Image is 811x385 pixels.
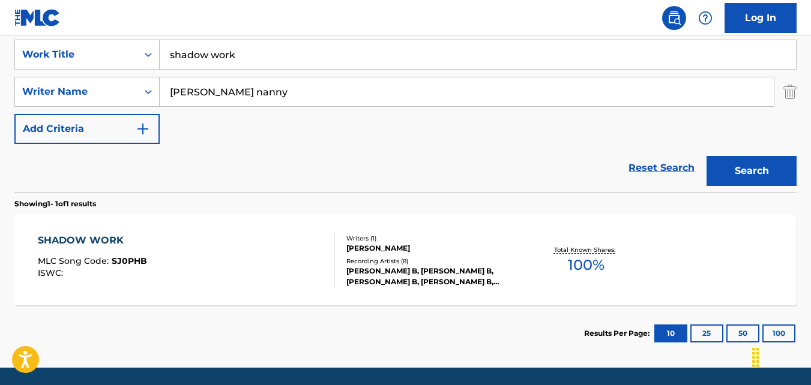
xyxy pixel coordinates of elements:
button: Search [707,156,797,186]
div: Work Title [22,47,130,62]
a: Reset Search [623,155,701,181]
div: Writer Name [22,85,130,99]
span: ISWC : [38,267,66,278]
button: 25 [690,324,723,342]
span: MLC Song Code : [38,255,112,266]
img: Delete Criterion [783,77,797,107]
div: Recording Artists ( 8 ) [346,257,520,266]
iframe: Chat Widget [751,327,811,385]
img: search [667,11,681,25]
form: Search Form [14,40,797,192]
span: SJ0PHB [112,255,147,266]
p: Results Per Page: [584,328,653,339]
a: Public Search [662,6,686,30]
button: Add Criteria [14,114,160,144]
button: 10 [654,324,687,342]
div: Drag [746,339,765,375]
div: Writers ( 1 ) [346,234,520,243]
div: SHADOW WORK [38,233,147,248]
span: 100 % [568,254,604,276]
button: 100 [762,324,795,342]
img: 9d2ae6d4665cec9f34b9.svg [136,122,150,136]
a: SHADOW WORKMLC Song Code:SJ0PHBISWC:Writers (1)[PERSON_NAME]Recording Artists (8)[PERSON_NAME] B,... [14,215,797,305]
div: [PERSON_NAME] B, [PERSON_NAME] B, [PERSON_NAME] B, [PERSON_NAME] B, [PERSON_NAME] B [346,266,520,287]
p: Showing 1 - 1 of 1 results [14,198,96,209]
div: Help [693,6,717,30]
div: [PERSON_NAME] [346,243,520,254]
img: MLC Logo [14,9,61,26]
a: Log In [725,3,797,33]
button: 50 [726,324,759,342]
img: help [698,11,713,25]
p: Total Known Shares: [554,245,618,254]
